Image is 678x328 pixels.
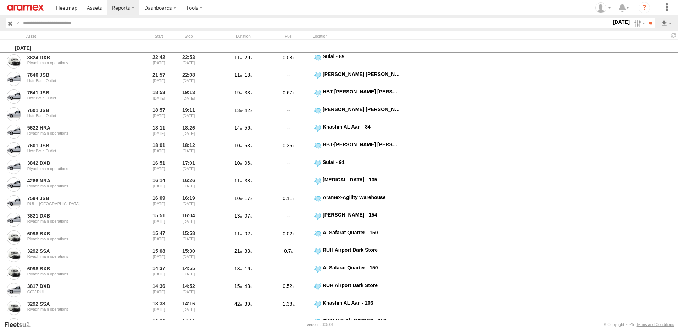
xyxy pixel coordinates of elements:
div: Al Safarat Quarter - 150 [323,229,400,236]
label: Click to View Event Location [313,106,401,122]
span: 53 [245,143,252,148]
div: Entered prior to selected date range [145,71,172,87]
a: 7641 JSB [27,89,124,96]
div: Hafr Batin Outlet [27,114,124,118]
span: 16 [245,266,252,272]
div: RUH Airport Dark Store [323,282,400,289]
span: 40 [234,319,243,324]
div: 0.08 [267,53,310,70]
div: 16:26 [DATE] [175,176,202,193]
div: Riyadh main operations [27,219,124,223]
div: Fatimah Alqatari [593,2,613,13]
a: 6098 BXB [27,266,124,272]
div: Hafr Batin Outlet [27,149,124,153]
div: West Um Al Hammam - 109 [323,317,400,324]
span: 10 [234,196,243,201]
span: 15 [234,283,243,289]
label: Click to View Event Location [313,282,401,299]
div: [PERSON_NAME] - 154 [323,212,400,218]
div: [PERSON_NAME] [PERSON_NAME] Warehouse [323,106,400,113]
div: 0.67 [267,88,310,105]
span: 11 [234,231,243,236]
label: Click to View Event Location [313,194,401,211]
label: Click to View Event Location [313,264,401,281]
div: 22:08 [DATE] [175,71,202,87]
a: 7640 JSB [27,72,124,78]
div: 0.11 [267,194,310,211]
div: © Copyright 2025 - [604,322,674,327]
div: 18:12 [DATE] [175,141,202,158]
label: Click to View Event Location [313,229,401,246]
div: Entered prior to selected date range [145,247,172,263]
div: Entered prior to selected date range [145,88,172,105]
a: 7594 JSB [27,195,124,202]
span: 39 [245,301,252,307]
span: 13 [234,108,243,113]
div: Riyadh main operations [27,61,124,65]
a: Visit our Website [4,321,37,328]
label: Click to View Event Location [313,247,401,263]
div: Riyadh main operations [27,272,124,276]
div: Entered prior to selected date range [145,264,172,281]
div: GOV RUH [27,290,124,294]
div: Entered prior to selected date range [145,53,172,70]
label: Click to View Event Location [313,88,401,105]
div: 0.7 [267,247,310,263]
span: 17 [245,196,252,201]
div: Riyadh main operations [27,166,124,171]
div: Khashm AL Aan - 203 [323,300,400,306]
span: 33 [245,90,252,95]
div: Aramex-Agility Warehouse [323,194,400,201]
div: 0.36 [267,141,310,158]
div: RUH - [GEOGRAPHIC_DATA] [27,202,124,206]
a: 7601 JSB [27,107,124,114]
span: 10 [234,160,243,166]
div: 14:55 [DATE] [175,264,202,281]
span: 18 [234,266,243,272]
a: Terms and Conditions [637,322,674,327]
span: 11 [234,178,243,184]
div: Riyadh main operations [27,254,124,258]
label: Search Query [15,18,21,28]
a: 6098 BXB [27,230,124,237]
div: Hafr Batin Outlet [27,96,124,100]
div: Entered prior to selected date range [145,229,172,246]
div: Sulai - 89 [323,53,400,60]
label: Click to View Event Location [313,53,401,70]
div: Riyadh main operations [27,184,124,188]
a: 7601 JSB [27,142,124,149]
div: Sulai - 91 [323,159,400,165]
span: 11 [234,55,243,60]
span: 38 [245,178,252,184]
span: 10 [234,143,243,148]
a: 5622 HRA [27,125,124,131]
label: Click to View Event Location [313,159,401,175]
label: Click to View Event Location [313,212,401,228]
div: 0.52 [267,282,310,299]
div: Riyadh main operations [27,237,124,241]
a: 3842 DXB [27,160,124,166]
a: 6098 BXB [27,318,124,325]
span: 19 [234,90,243,95]
div: Entered prior to selected date range [145,194,172,211]
i: ? [639,2,650,13]
div: Hafr Batin Outlet [27,78,124,83]
span: 21 [234,248,243,254]
label: Click to View Event Location [313,124,401,140]
a: 3821 DXB [27,213,124,219]
a: 3824 DXB [27,54,124,61]
label: Click to View Event Location [313,300,401,316]
div: Entered prior to selected date range [145,106,172,122]
div: Entered prior to selected date range [145,124,172,140]
span: 11 [234,72,243,78]
a: 3817 DXB [27,283,124,289]
label: Click to View Event Location [313,141,401,158]
div: Entered prior to selected date range [145,300,172,316]
div: 15:58 [DATE] [175,229,202,246]
span: 02 [245,231,252,236]
div: Entered prior to selected date range [145,212,172,228]
a: 3292 SSA [27,301,124,307]
div: 22:53 [DATE] [175,53,202,70]
label: Click to View Event Location [313,176,401,193]
div: RUH Airport Dark Store [323,247,400,253]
